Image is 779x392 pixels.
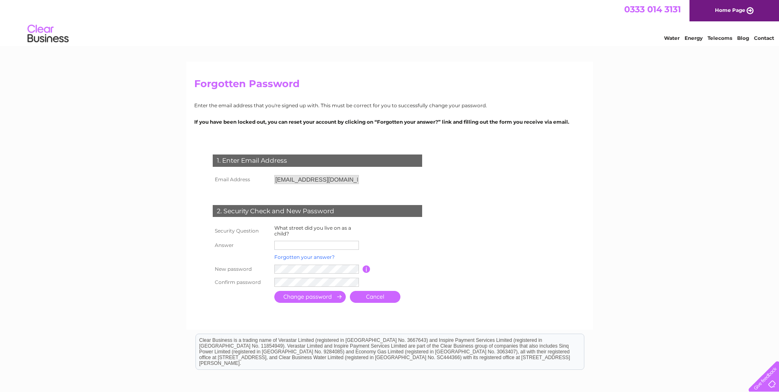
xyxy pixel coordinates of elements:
label: What street did you live on as a child? [274,225,351,237]
th: Answer [211,239,272,252]
a: Telecoms [708,35,732,41]
input: Submit [274,291,346,303]
a: Cancel [350,291,400,303]
p: Enter the email address that you're signed up with. This must be correct for you to successfully ... [194,101,585,109]
th: Confirm password [211,276,272,289]
h2: Forgotten Password [194,78,585,94]
div: 1. Enter Email Address [213,154,422,167]
div: 2. Security Check and New Password [213,205,422,217]
a: Energy [685,35,703,41]
th: Email Address [211,173,272,186]
input: Information [363,265,370,273]
p: If you have been locked out, you can reset your account by clicking on “Forgotten your answer?” l... [194,118,585,126]
a: Blog [737,35,749,41]
img: logo.png [27,21,69,46]
a: Contact [754,35,774,41]
th: Security Question [211,223,272,239]
th: New password [211,263,272,276]
a: 0333 014 3131 [624,4,681,14]
a: Water [664,35,680,41]
a: Forgotten your answer? [274,254,335,260]
div: Clear Business is a trading name of Verastar Limited (registered in [GEOGRAPHIC_DATA] No. 3667643... [196,5,584,40]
